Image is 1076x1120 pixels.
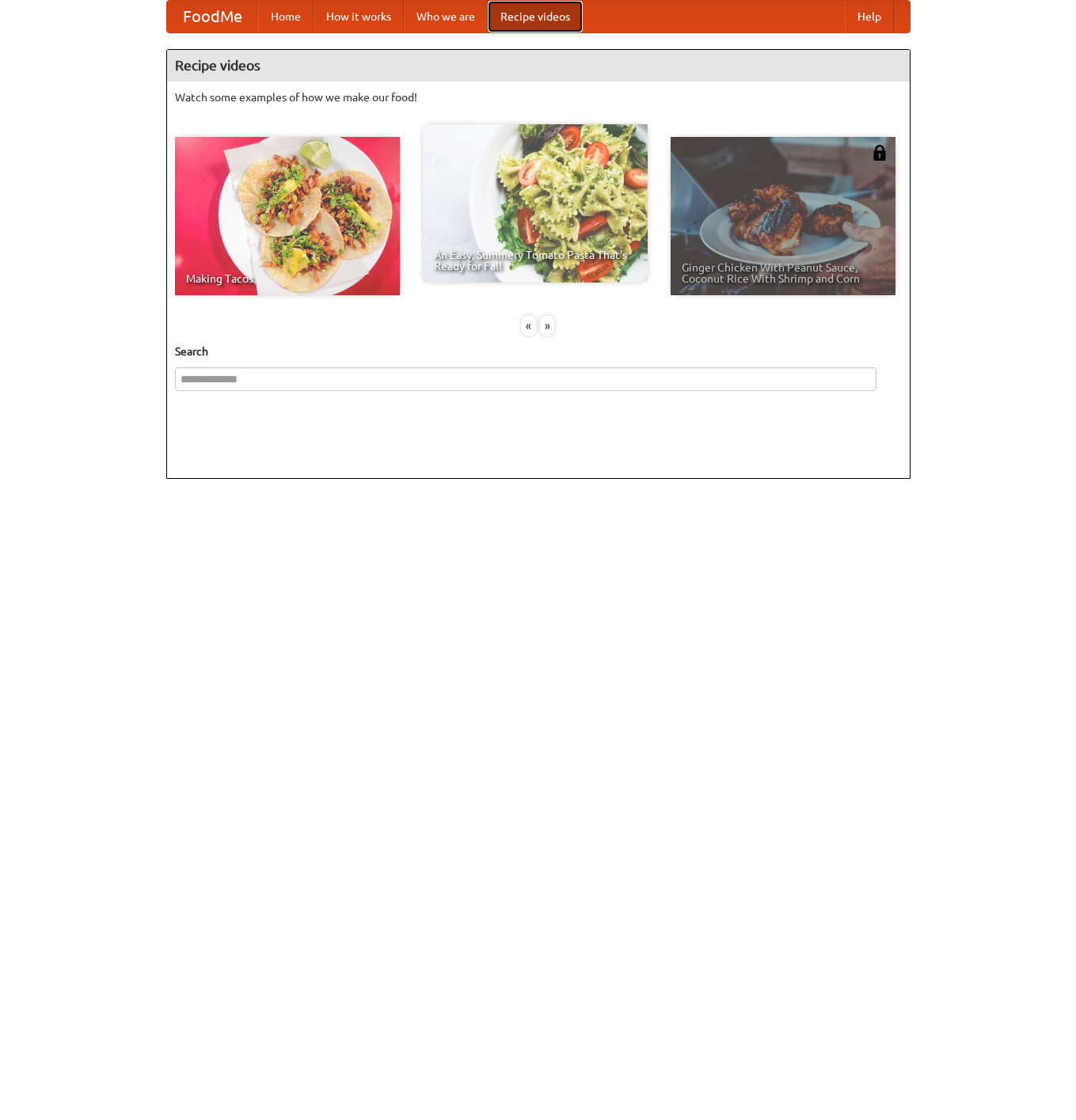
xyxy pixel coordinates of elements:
a: Help [845,1,894,32]
a: Home [258,1,314,32]
a: An Easy, Summery Tomato Pasta That's Ready for Fall [423,124,648,283]
span: An Easy, Summery Tomato Pasta That's Ready for Fall [434,249,637,271]
a: Making Tacos [175,137,400,295]
a: Who we are [404,1,488,32]
div: « [522,316,536,336]
img: 483408.png [872,145,888,161]
div: » [540,316,554,336]
a: FoodMe [167,1,258,32]
h4: Recipe videos [167,50,910,82]
p: Watch some examples of how we make our food! [175,89,902,105]
a: Recipe videos [488,1,583,32]
h5: Search [175,344,902,359]
span: Making Tacos [186,273,389,284]
a: How it works [314,1,404,32]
